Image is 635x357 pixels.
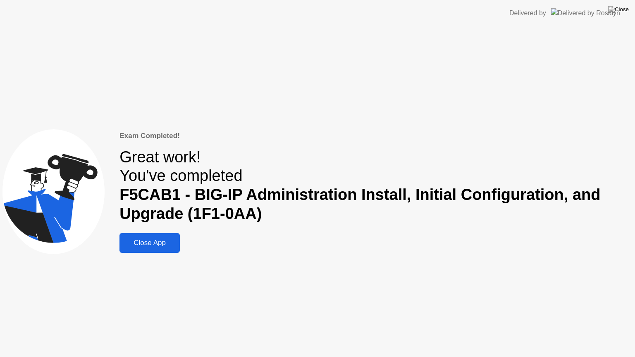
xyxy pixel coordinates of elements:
[119,148,633,224] div: Great work! You've completed
[122,239,177,247] div: Close App
[119,186,600,222] b: F5CAB1 - BIG-IP Administration Install, Initial Configuration, and Upgrade (1F1-0AA)
[608,6,629,13] img: Close
[551,8,620,18] img: Delivered by Rosalyn
[119,233,180,253] button: Close App
[509,8,546,18] div: Delivered by
[119,131,633,141] div: Exam Completed!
